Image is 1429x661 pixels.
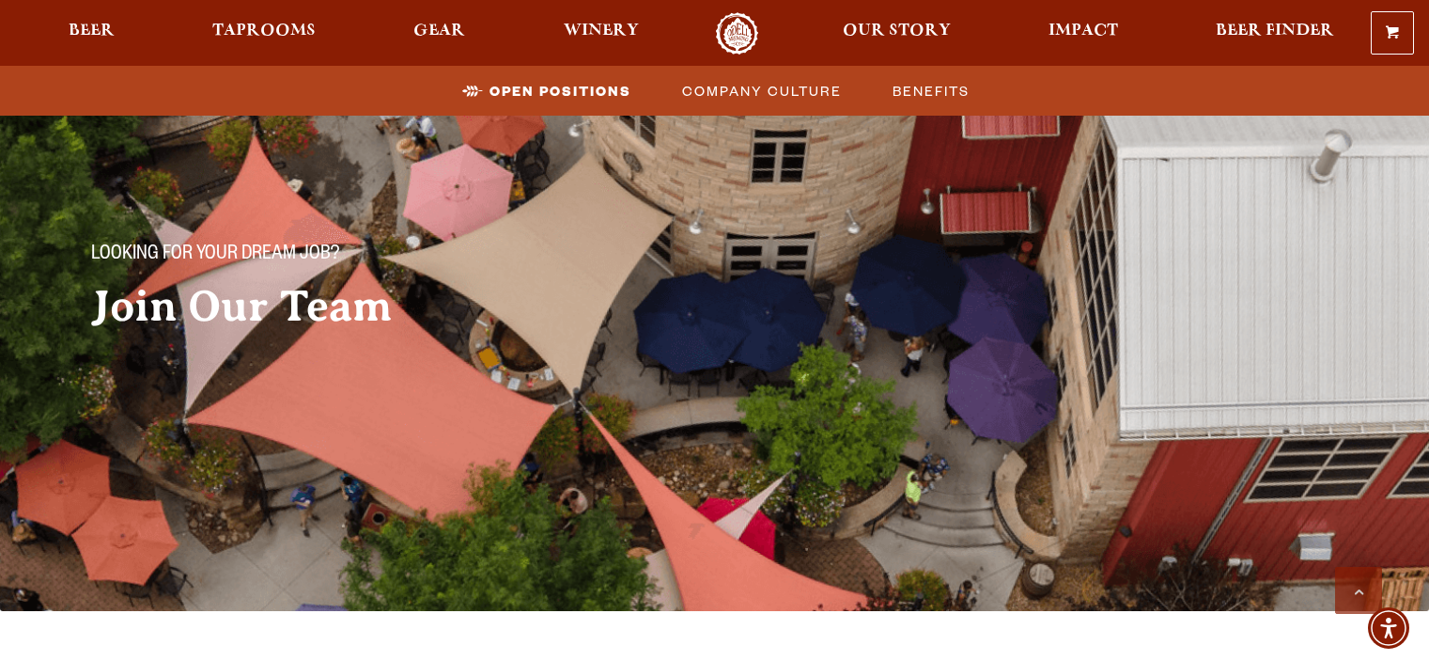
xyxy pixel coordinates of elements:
[893,77,970,104] span: Benefits
[843,24,951,39] span: Our Story
[831,12,963,55] a: Our Story
[413,24,465,39] span: Gear
[200,12,328,55] a: Taprooms
[1335,567,1382,614] a: Scroll to top
[881,77,979,104] a: Benefits
[69,24,115,39] span: Beer
[1204,12,1346,55] a: Beer Finder
[489,77,631,104] span: Open Positions
[212,24,316,39] span: Taprooms
[401,12,477,55] a: Gear
[451,77,641,104] a: Open Positions
[56,12,127,55] a: Beer
[1216,24,1334,39] span: Beer Finder
[682,77,842,104] span: Company Culture
[91,244,339,268] span: Looking for your dream job?
[1048,24,1118,39] span: Impact
[702,12,772,55] a: Odell Home
[91,283,677,330] h2: Join Our Team
[551,12,651,55] a: Winery
[1368,607,1409,649] div: Accessibility Menu
[671,77,851,104] a: Company Culture
[564,24,639,39] span: Winery
[1036,12,1130,55] a: Impact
